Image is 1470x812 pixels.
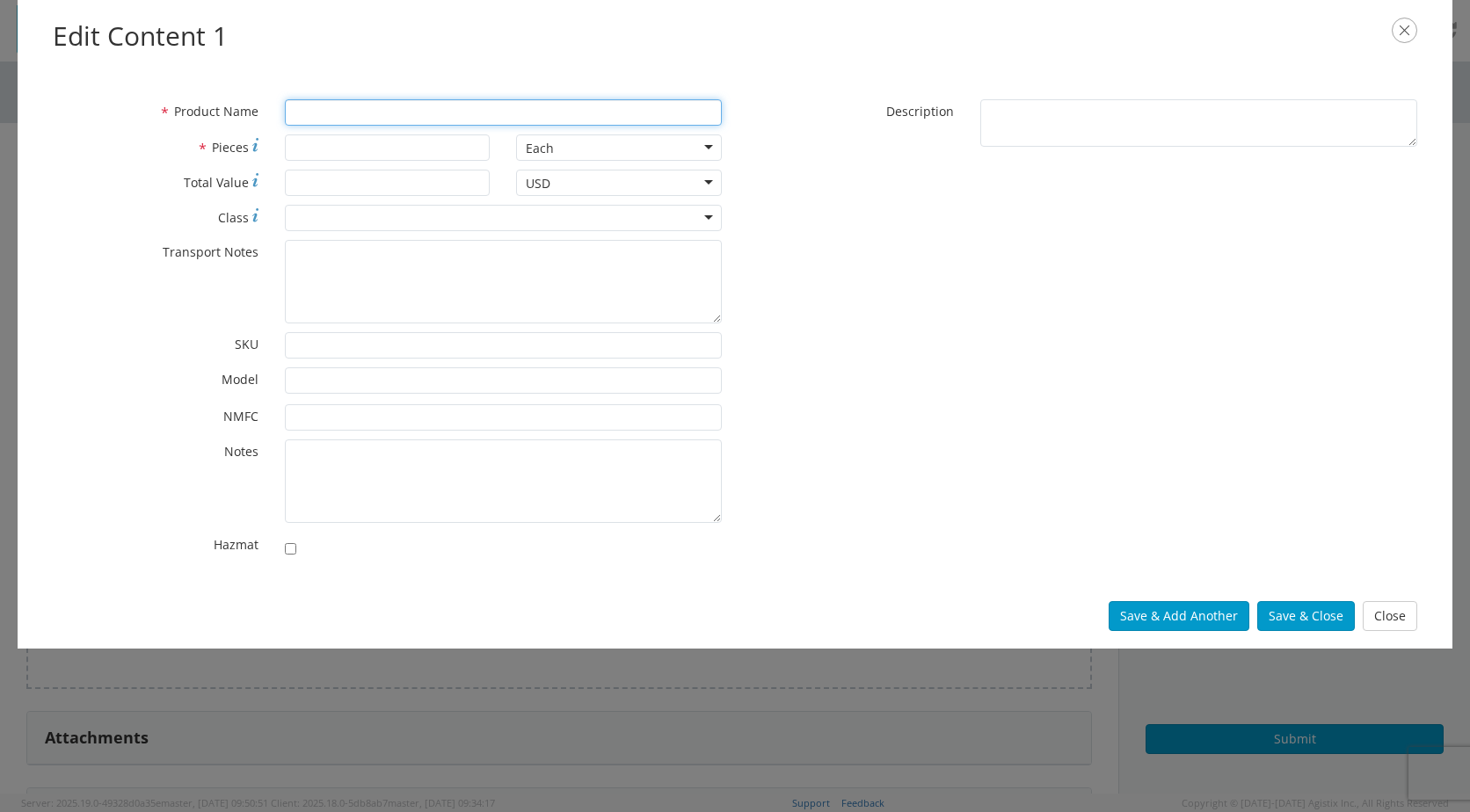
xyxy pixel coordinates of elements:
h2: Edit Content 1 [53,18,1417,55]
span: SKU [235,336,258,352]
button: Save & Close [1257,601,1355,631]
span: NMFC [223,408,258,424]
span: Pieces [212,139,249,156]
span: Transport Notes [163,243,258,260]
button: Save & Add Another [1109,601,1249,631]
span: Description [886,103,954,120]
button: Close [1363,601,1417,631]
span: Hazmat [214,536,258,553]
span: Product Name [174,103,258,120]
span: Model [222,371,258,388]
div: Each [526,140,554,157]
span: Notes [224,443,258,460]
div: USD [526,175,550,192]
span: Class [218,209,249,226]
span: Total Value [184,174,249,191]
